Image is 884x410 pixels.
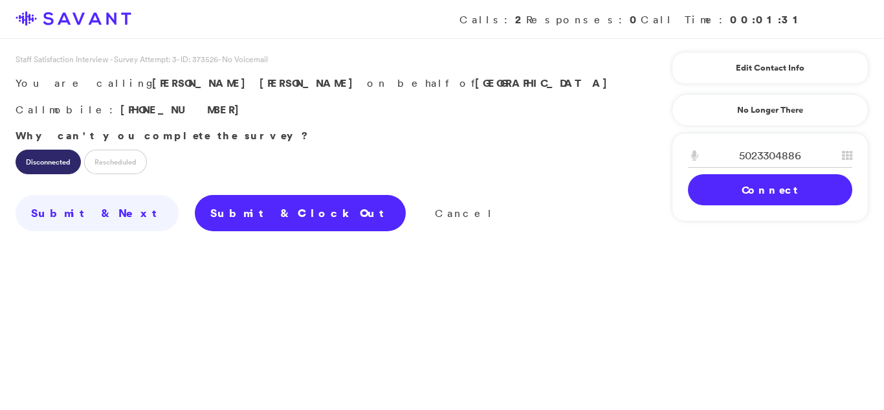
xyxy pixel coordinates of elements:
a: Edit Contact Info [688,58,852,78]
span: [PERSON_NAME] [152,76,252,90]
label: Rescheduled [84,150,147,174]
strong: Why can't you complete the survey? [16,128,318,142]
a: No Longer There [672,94,868,126]
span: - ID: 373526 [177,54,218,65]
a: Cancel [435,207,495,220]
p: You are calling on behalf of [16,75,623,92]
strong: 0 [630,12,641,27]
strong: 00:01:31 [730,12,804,27]
span: Staff Satisfaction Interview - Survey Attempt: 3 - No Voicemail [16,54,268,65]
strong: [GEOGRAPHIC_DATA] [475,76,614,90]
label: Disconnected [16,150,81,174]
span: [PHONE_NUMBER] [120,102,246,117]
p: Call : [16,102,623,119]
a: Submit & Clock Out [195,195,406,231]
a: Submit & Next [16,195,179,231]
span: [PERSON_NAME] [260,76,360,90]
strong: 2 [515,12,526,27]
a: Connect [688,174,852,205]
span: mobile [49,103,109,116]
